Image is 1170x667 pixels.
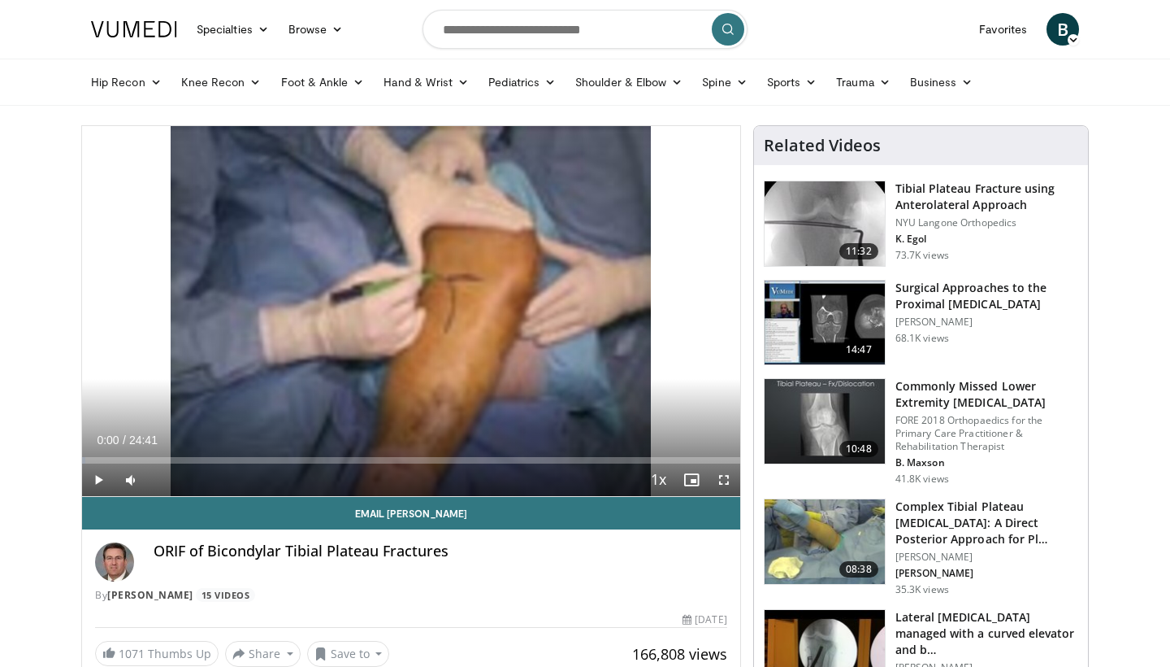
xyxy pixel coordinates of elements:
button: Fullscreen [708,464,740,496]
a: 10:48 Commonly Missed Lower Extremity [MEDICAL_DATA] FORE 2018 Orthopaedics for the Primary Care ... [764,378,1078,486]
span: 11:32 [839,243,878,259]
a: Spine [692,66,756,98]
div: [DATE] [682,613,726,627]
span: 14:47 [839,342,878,358]
a: 1071 Thumbs Up [95,641,219,666]
div: By [95,588,727,603]
span: 08:38 [839,561,878,578]
p: 73.7K views [895,249,949,262]
button: Mute [115,464,147,496]
a: Specialties [187,13,279,46]
h4: ORIF of Bicondylar Tibial Plateau Fractures [154,543,727,560]
h4: Related Videos [764,136,881,155]
button: Play [82,464,115,496]
img: 9nZFQMepuQiumqNn4xMDoxOjBzMTt2bJ.150x105_q85_crop-smart_upscale.jpg [765,181,885,266]
span: 1071 [119,646,145,661]
p: 68.1K views [895,332,949,345]
p: [PERSON_NAME] [895,567,1078,580]
a: Shoulder & Elbow [565,66,692,98]
a: Email [PERSON_NAME] [82,497,740,530]
a: 14:47 Surgical Approaches to the Proximal [MEDICAL_DATA] [PERSON_NAME] 68.1K views [764,280,1078,366]
img: a3c47f0e-2ae2-4b3a-bf8e-14343b886af9.150x105_q85_crop-smart_upscale.jpg [765,499,885,584]
span: 166,808 views [632,644,727,664]
video-js: Video Player [82,126,740,497]
a: Hip Recon [81,66,171,98]
button: Playback Rate [643,464,675,496]
h3: Lateral [MEDICAL_DATA] managed with a curved elevator and b… [895,609,1078,658]
a: Foot & Ankle [271,66,375,98]
p: [PERSON_NAME] [895,551,1078,564]
div: Progress Bar [82,457,740,464]
button: Save to [307,641,390,667]
h3: Tibial Plateau Fracture using Anterolateral Approach [895,181,1078,213]
a: 08:38 Complex Tibial Plateau [MEDICAL_DATA]: A Direct Posterior Approach for Pl… [PERSON_NAME] [P... [764,499,1078,596]
a: Hand & Wrist [374,66,479,98]
p: B. Maxson [895,456,1078,469]
a: Browse [279,13,353,46]
img: DA_UIUPltOAJ8wcH4xMDoxOjB1O8AjAz.150x105_q85_crop-smart_upscale.jpg [765,281,885,365]
p: 35.3K views [895,583,949,596]
a: Favorites [969,13,1037,46]
a: 15 Videos [196,588,255,602]
p: NYU Langone Orthopedics [895,216,1078,229]
span: / [123,434,126,447]
span: 10:48 [839,441,878,457]
button: Enable picture-in-picture mode [675,464,708,496]
a: [PERSON_NAME] [107,588,193,602]
a: Pediatrics [479,66,565,98]
button: Share [225,641,301,667]
a: 11:32 Tibial Plateau Fracture using Anterolateral Approach NYU Langone Orthopedics K. Egol 73.7K ... [764,181,1078,267]
h3: Complex Tibial Plateau [MEDICAL_DATA]: A Direct Posterior Approach for Pl… [895,499,1078,547]
a: Business [900,66,983,98]
a: Sports [757,66,827,98]
p: 41.8K views [895,473,949,486]
img: Avatar [95,543,134,582]
a: Knee Recon [171,66,271,98]
input: Search topics, interventions [422,10,747,49]
h3: Commonly Missed Lower Extremity [MEDICAL_DATA] [895,378,1078,411]
span: 0:00 [97,434,119,447]
p: [PERSON_NAME] [895,316,1078,329]
h3: Surgical Approaches to the Proximal [MEDICAL_DATA] [895,280,1078,312]
img: 4aa379b6-386c-4fb5-93ee-de5617843a87.150x105_q85_crop-smart_upscale.jpg [765,379,885,464]
img: VuMedi Logo [91,21,177,37]
p: FORE 2018 Orthopaedics for the Primary Care Practitioner & Rehabilitation Therapist [895,414,1078,453]
p: K. Egol [895,233,1078,246]
span: 24:41 [129,434,158,447]
a: Trauma [826,66,900,98]
a: B [1046,13,1079,46]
